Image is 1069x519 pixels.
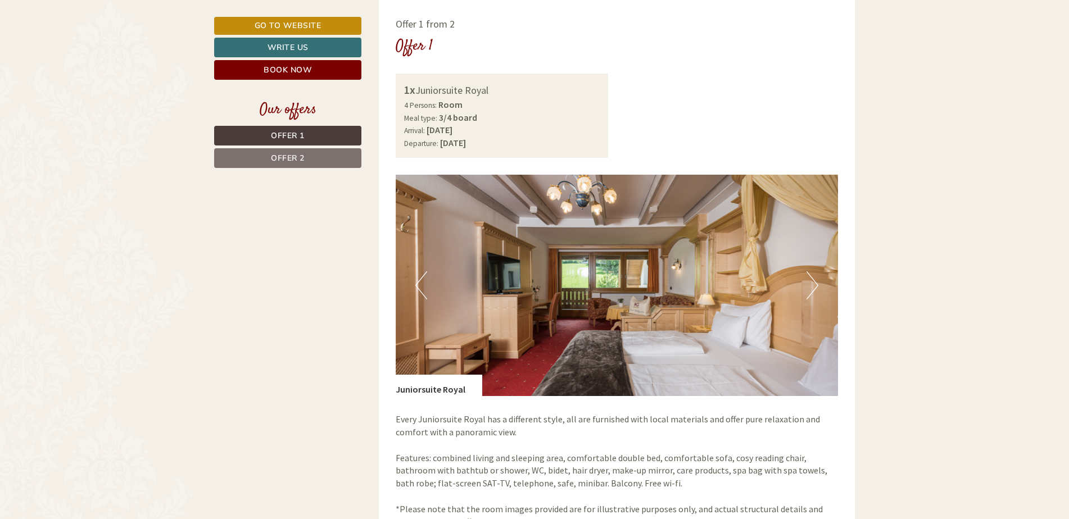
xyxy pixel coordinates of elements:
[396,175,839,396] img: image
[438,99,463,110] b: Room
[404,113,437,123] small: Meal type:
[427,124,452,135] b: [DATE]
[404,139,438,148] small: Departure:
[415,271,427,299] button: Previous
[404,82,600,98] div: Juniorsuite Royal
[396,17,455,30] span: Offer 1 from 2
[214,38,361,57] a: Write us
[396,36,433,57] div: Offer 1
[214,60,361,80] a: Book now
[404,126,425,135] small: Arrival:
[271,153,305,163] span: Offer 2
[404,101,437,110] small: 4 Persons:
[214,17,361,35] a: Go to website
[404,83,415,97] b: 1x
[439,112,477,123] b: 3/4 board
[214,99,361,120] div: Our offers
[440,137,466,148] b: [DATE]
[807,271,818,299] button: Next
[396,375,482,396] div: Juniorsuite Royal
[271,130,305,141] span: Offer 1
